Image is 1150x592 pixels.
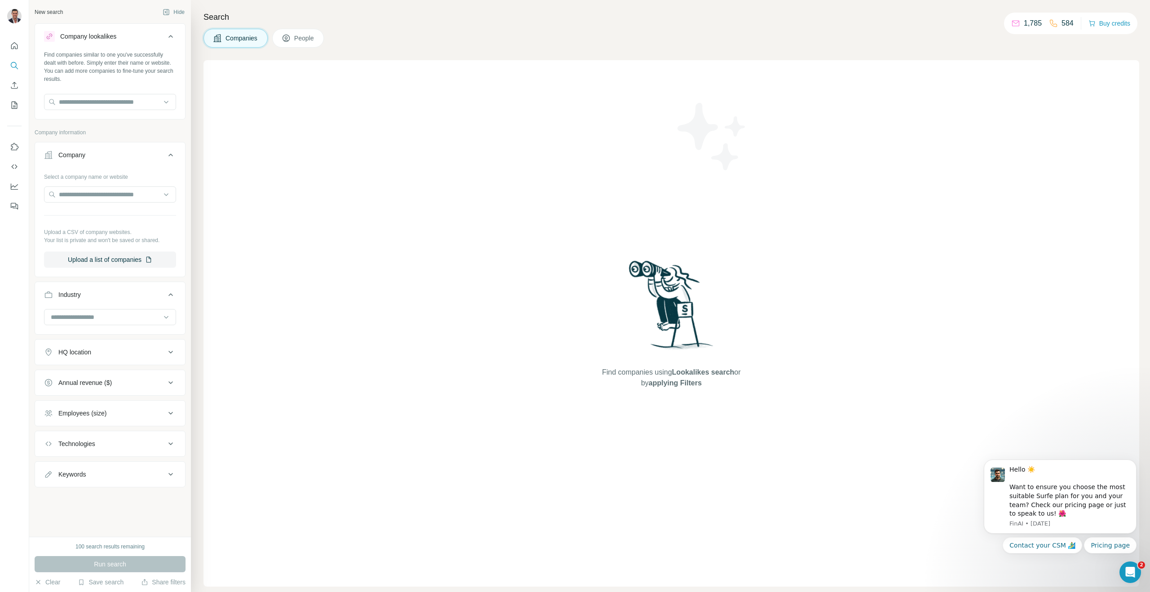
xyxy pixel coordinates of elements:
button: Industry [35,284,185,309]
button: Clear [35,578,60,587]
button: Enrich CSV [7,77,22,93]
img: Surfe Illustration - Woman searching with binoculars [625,258,718,358]
button: Upload a list of companies [44,252,176,268]
div: HQ location [58,348,91,357]
button: Dashboard [7,178,22,194]
div: Industry [58,290,81,299]
p: 584 [1062,18,1074,29]
div: Company [58,150,85,159]
button: Annual revenue ($) [35,372,185,393]
div: Select a company name or website [44,169,176,181]
button: Hide [156,5,191,19]
button: Quick start [7,38,22,54]
div: 100 search results remaining [75,543,145,551]
img: Surfe Illustration - Stars [672,96,752,177]
div: Annual revenue ($) [58,378,112,387]
button: Company lookalikes [35,26,185,51]
div: Find companies similar to one you've successfully dealt with before. Simply enter their name or w... [44,51,176,83]
p: 1,785 [1024,18,1042,29]
button: Use Surfe on LinkedIn [7,139,22,155]
button: Save search [78,578,124,587]
div: Technologies [58,439,95,448]
p: Upload a CSV of company websites. [44,228,176,236]
button: Feedback [7,198,22,214]
button: Keywords [35,464,185,485]
span: People [294,34,315,43]
button: Use Surfe API [7,159,22,175]
div: Company lookalikes [60,32,116,41]
button: Employees (size) [35,402,185,424]
div: Employees (size) [58,409,106,418]
button: Search [7,57,22,74]
button: Buy credits [1088,17,1130,30]
p: Company information [35,128,186,137]
p: Your list is private and won't be saved or shared. [44,236,176,244]
button: My lists [7,97,22,113]
span: applying Filters [649,379,702,387]
span: 2 [1138,561,1145,569]
h4: Search [203,11,1139,23]
span: Companies [226,34,258,43]
span: Lookalikes search [672,368,734,376]
button: Company [35,144,185,169]
button: Share filters [141,578,186,587]
div: Keywords [58,470,86,479]
img: Avatar [7,9,22,23]
button: HQ location [35,341,185,363]
iframe: Intercom live chat [1119,561,1141,583]
div: New search [35,8,63,16]
button: Technologies [35,433,185,455]
span: Find companies using or by [599,367,743,389]
iframe: Intercom notifications message [970,430,1150,568]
